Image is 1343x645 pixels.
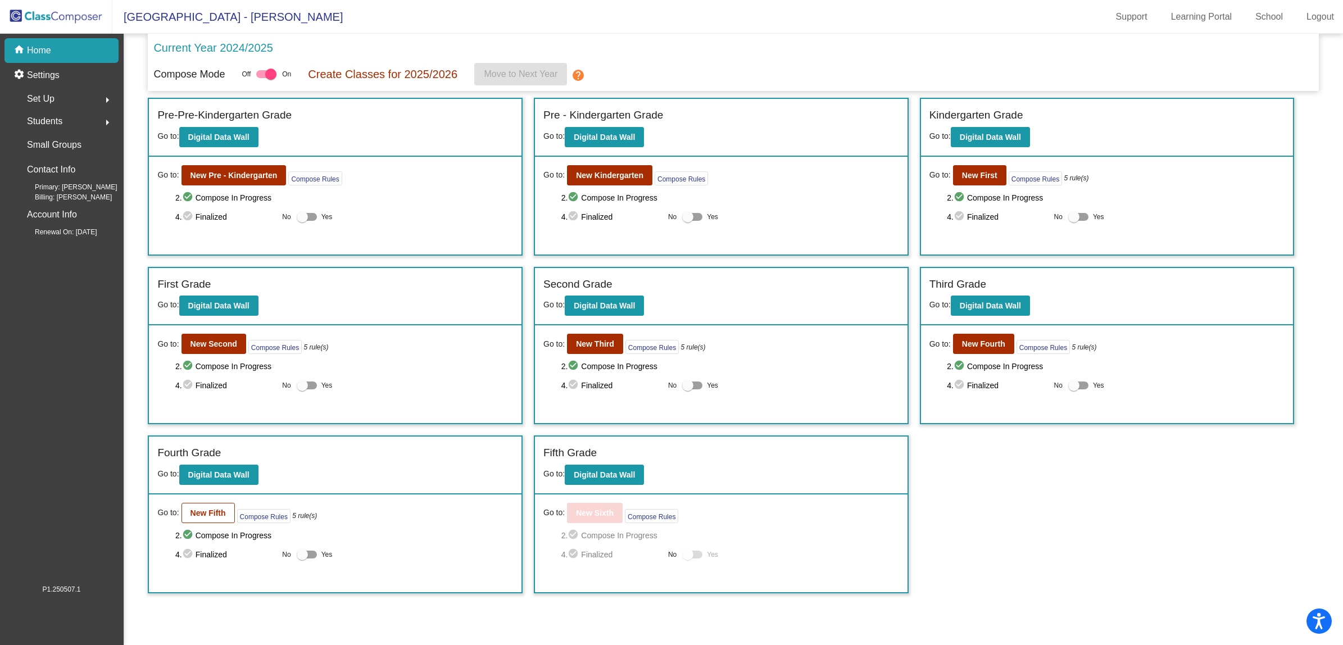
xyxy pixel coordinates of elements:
span: 2. Compose In Progress [175,191,513,205]
span: 4. Finalized [561,548,663,561]
span: Yes [321,548,333,561]
mat-icon: check_circle [182,529,196,542]
mat-icon: check_circle [182,360,196,373]
mat-icon: check_circle [568,379,581,392]
label: Fourth Grade [157,445,221,461]
span: Yes [1093,210,1104,224]
span: No [1054,380,1063,390]
span: Go to: [543,469,565,478]
span: Go to: [157,169,179,181]
span: 4. Finalized [175,210,276,224]
span: 2. Compose In Progress [175,360,513,373]
span: Go to: [929,169,951,181]
p: Home [27,44,51,57]
span: 2. Compose In Progress [947,191,1285,205]
b: Digital Data Wall [188,470,249,479]
span: No [282,380,291,390]
mat-icon: check_circle [568,529,581,542]
span: 4. Finalized [947,210,1048,224]
button: New Kindergarten [567,165,652,185]
p: Account Info [27,207,77,222]
mat-icon: check_circle [954,379,967,392]
b: New Third [576,339,614,348]
b: New Fourth [962,339,1005,348]
button: Compose Rules [288,171,342,185]
b: Digital Data Wall [960,301,1021,310]
span: Billing: [PERSON_NAME] [17,192,112,202]
span: 2. Compose In Progress [561,529,899,542]
b: Digital Data Wall [574,470,635,479]
span: 4. Finalized [561,210,663,224]
button: New Second [182,334,246,354]
span: Yes [707,548,718,561]
button: New Third [567,334,623,354]
mat-icon: check_circle [568,360,581,373]
span: Yes [707,210,718,224]
i: 5 rule(s) [292,511,317,521]
b: New Second [190,339,237,348]
button: Compose Rules [625,509,678,523]
button: Digital Data Wall [179,127,258,147]
mat-icon: check_circle [568,210,581,224]
button: New Fourth [953,334,1014,354]
button: Compose Rules [237,509,291,523]
span: No [668,212,677,222]
button: New Fifth [182,503,235,523]
span: Primary: [PERSON_NAME] [17,182,117,192]
b: New Fifth [190,508,226,517]
i: 5 rule(s) [681,342,706,352]
label: Kindergarten Grade [929,107,1023,124]
label: Pre-Pre-Kindergarten Grade [157,107,292,124]
i: 5 rule(s) [1064,173,1089,183]
span: No [282,549,291,560]
p: Settings [27,69,60,82]
span: Go to: [543,131,565,140]
span: 4. Finalized [947,379,1048,392]
b: Digital Data Wall [188,133,249,142]
p: Create Classes for 2025/2026 [308,66,457,83]
mat-icon: settings [13,69,27,82]
mat-icon: check_circle [954,210,967,224]
span: Go to: [929,131,951,140]
button: Compose Rules [1017,340,1070,354]
button: Move to Next Year [474,63,567,85]
span: No [668,549,677,560]
b: New Sixth [576,508,614,517]
span: Go to: [543,338,565,350]
button: Compose Rules [655,171,708,185]
mat-icon: check_circle [182,210,196,224]
span: On [282,69,291,79]
span: Go to: [929,300,951,309]
button: Digital Data Wall [565,127,644,147]
span: Off [242,69,251,79]
a: Logout [1297,8,1343,26]
span: Go to: [157,469,179,478]
b: New Pre - Kindergarten [190,171,278,180]
span: Go to: [929,338,951,350]
span: Yes [321,210,333,224]
mat-icon: arrow_right [101,93,114,107]
span: 4. Finalized [175,379,276,392]
button: Compose Rules [1009,171,1062,185]
span: Yes [1093,379,1104,392]
b: Digital Data Wall [188,301,249,310]
i: 5 rule(s) [1072,342,1096,352]
button: New Pre - Kindergarten [182,165,287,185]
a: Learning Portal [1162,8,1241,26]
mat-icon: help [571,69,585,82]
p: Current Year 2024/2025 [153,39,273,56]
b: Digital Data Wall [574,301,635,310]
span: 2. Compose In Progress [175,529,513,542]
button: Digital Data Wall [179,465,258,485]
span: Set Up [27,91,55,107]
b: Digital Data Wall [960,133,1021,142]
i: 5 rule(s) [304,342,329,352]
span: 2. Compose In Progress [947,360,1285,373]
button: New First [953,165,1006,185]
span: 4. Finalized [175,548,276,561]
span: Go to: [543,507,565,519]
mat-icon: check_circle [182,191,196,205]
span: Go to: [543,300,565,309]
span: Go to: [157,507,179,519]
button: Compose Rules [625,340,679,354]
